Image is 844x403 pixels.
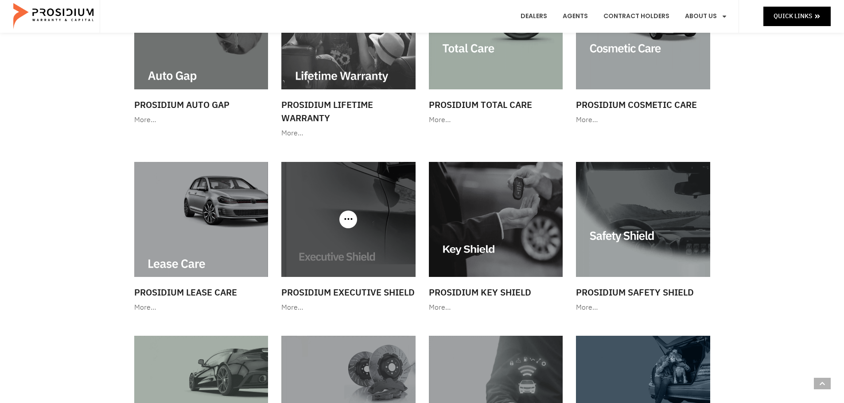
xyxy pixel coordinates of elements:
[576,301,710,314] div: More…
[429,286,563,299] h3: Prosidium Key Shield
[281,301,416,314] div: More…
[277,157,420,318] a: Prosidium Executive Shield More…
[774,11,812,22] span: Quick Links
[429,301,563,314] div: More…
[281,286,416,299] h3: Prosidium Executive Shield
[429,114,563,127] div: More…
[134,98,268,111] h3: Prosidium Auto Gap
[281,98,416,125] h3: Prosidium Lifetime Warranty
[134,286,268,299] h3: Prosidium Lease Care
[134,114,268,127] div: More…
[572,157,715,318] a: Prosidium Safety Shield More…
[424,157,568,318] a: Prosidium Key Shield More…
[576,114,710,127] div: More…
[763,7,831,26] a: Quick Links
[429,98,563,111] h3: Prosidium Total Care
[576,286,710,299] h3: Prosidium Safety Shield
[134,301,268,314] div: More…
[576,98,710,111] h3: Prosidium Cosmetic Care
[281,127,416,140] div: More…
[130,157,273,318] a: Prosidium Lease Care More…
